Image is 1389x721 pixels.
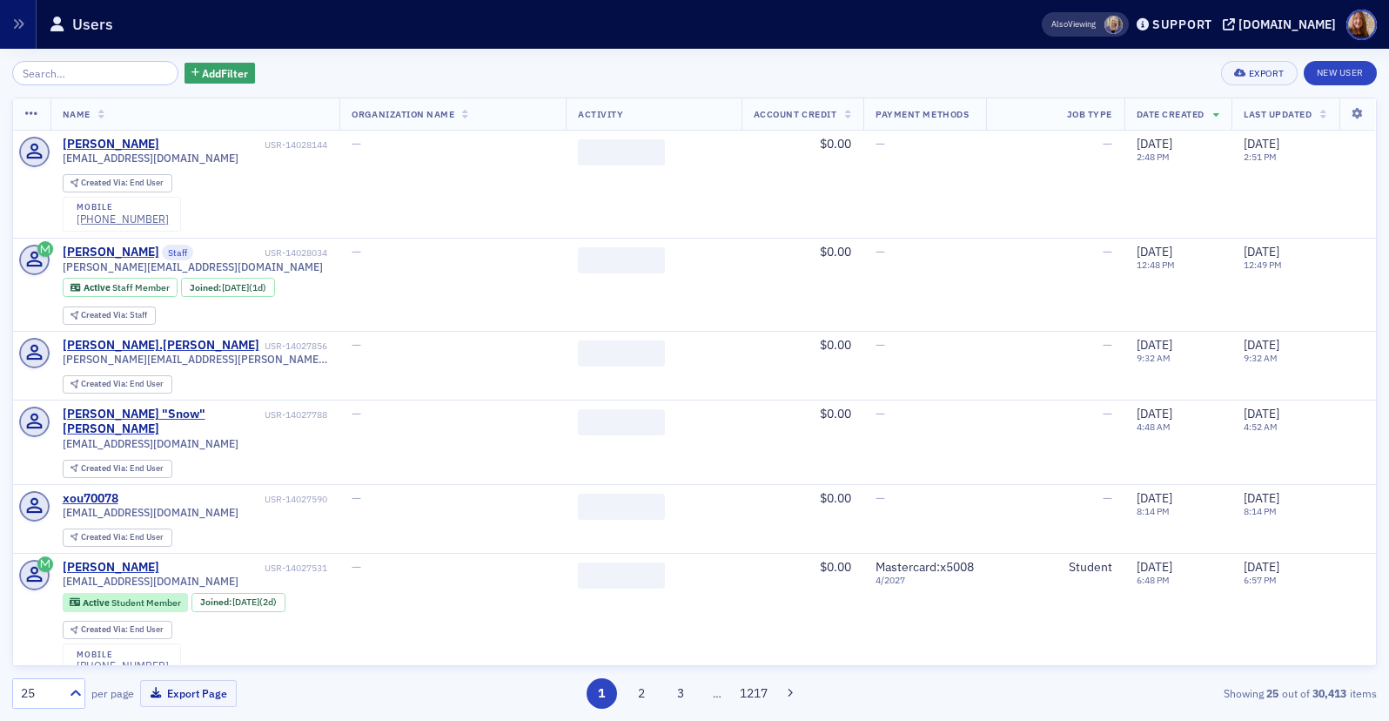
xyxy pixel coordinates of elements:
[1051,18,1096,30] span: Viewing
[77,650,169,660] div: mobile
[185,63,256,84] button: AddFilter
[84,281,112,293] span: Active
[1264,685,1282,701] strong: 25
[352,406,361,421] span: —
[63,245,159,260] a: [PERSON_NAME]
[820,406,851,421] span: $0.00
[72,14,113,35] h1: Users
[352,337,361,353] span: —
[1244,259,1282,271] time: 12:49 PM
[1137,406,1172,421] span: [DATE]
[934,685,1377,701] div: Showing out of items
[578,340,665,367] span: ‌
[1244,151,1277,163] time: 2:51 PM
[81,378,130,389] span: Created Via :
[63,560,159,576] a: [PERSON_NAME]
[63,338,259,354] div: [PERSON_NAME].[PERSON_NAME]
[1137,574,1170,586] time: 6:48 PM
[587,678,617,709] button: 1
[265,409,327,421] div: USR-14027788
[876,559,974,575] span: Mastercard : x5008
[578,494,665,520] span: ‌
[1244,352,1278,364] time: 9:32 AM
[876,136,885,152] span: —
[1103,406,1112,421] span: —
[63,593,189,612] div: Active: Active: Student Member
[262,340,327,352] div: USR-14027856
[202,65,248,81] span: Add Filter
[197,247,328,259] div: USR-14028034
[63,137,159,152] a: [PERSON_NAME]
[578,247,665,273] span: ‌
[1137,352,1171,364] time: 9:32 AM
[91,685,134,701] label: per page
[1137,151,1170,163] time: 2:48 PM
[1238,17,1336,32] div: [DOMAIN_NAME]
[70,282,169,293] a: Active Staff Member
[81,179,164,188] div: End User
[63,575,238,588] span: [EMAIL_ADDRESS][DOMAIN_NAME]
[81,380,164,389] div: End User
[1137,505,1170,517] time: 8:14 PM
[1221,61,1297,85] button: Export
[181,278,275,297] div: Joined: 2025-09-16 00:00:00
[77,659,169,672] a: [PHONE_NUMBER]
[876,108,969,120] span: Payment Methods
[876,406,885,421] span: —
[739,678,769,709] button: 1217
[820,337,851,353] span: $0.00
[63,307,156,325] div: Created Via: Staff
[1244,505,1277,517] time: 8:14 PM
[1067,108,1112,120] span: Job Type
[77,212,169,226] div: [PHONE_NUMBER]
[63,260,323,273] span: [PERSON_NAME][EMAIL_ADDRESS][DOMAIN_NAME]
[578,139,665,165] span: ‌
[222,281,249,293] span: [DATE]
[162,245,193,260] span: Staff
[1137,259,1175,271] time: 12:48 PM
[81,311,147,320] div: Staff
[81,464,164,474] div: End User
[200,596,233,608] span: Joined :
[1244,108,1312,120] span: Last Updated
[1103,244,1112,259] span: —
[1137,244,1172,259] span: [DATE]
[1104,16,1123,34] span: Alicia Gelinas
[705,685,729,701] span: …
[222,282,266,293] div: (1d)
[626,678,656,709] button: 2
[352,490,361,506] span: —
[191,593,285,612] div: Joined: 2025-09-15 00:00:00
[140,680,237,707] button: Export Page
[81,623,130,635] span: Created Via :
[81,533,164,542] div: End User
[63,407,262,437] div: [PERSON_NAME] "Snow" [PERSON_NAME]
[578,108,623,120] span: Activity
[1346,10,1377,40] span: Profile
[1051,18,1068,30] div: Also
[754,108,836,120] span: Account Credit
[81,531,130,542] span: Created Via :
[232,596,277,608] div: (2d)
[820,490,851,506] span: $0.00
[1244,490,1279,506] span: [DATE]
[876,337,885,353] span: —
[1103,136,1112,152] span: —
[63,375,172,394] div: Created Via: End User
[820,559,851,575] span: $0.00
[162,139,327,151] div: USR-14028144
[81,462,130,474] span: Created Via :
[1249,69,1285,78] div: Export
[63,460,172,478] div: Created Via: End User
[232,596,259,608] span: [DATE]
[876,244,885,259] span: —
[1137,559,1172,575] span: [DATE]
[81,309,130,320] span: Created Via :
[63,491,118,507] a: xou70078
[190,282,223,293] span: Joined :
